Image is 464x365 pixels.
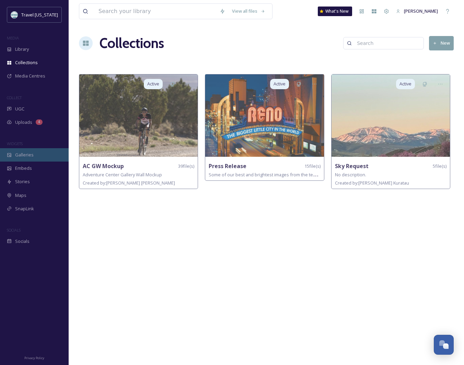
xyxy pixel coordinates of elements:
[15,119,32,126] span: Uploads
[178,163,194,169] span: 39 file(s)
[209,171,362,178] span: Some of our best and brightest images from the team at Travel [US_STATE]
[79,74,198,157] img: 35f8432e-34f8-42db-bb9b-84ccc62b0fd0.jpg
[11,11,18,18] img: download.jpeg
[15,178,30,185] span: Stories
[83,172,162,178] span: Adventure Center Gallery Wall Mockup
[7,35,19,40] span: MEDIA
[209,162,246,170] strong: Press Release
[15,46,29,52] span: Library
[353,36,420,50] input: Search
[15,73,45,79] span: Media Centres
[7,95,22,100] span: COLLECT
[15,106,24,112] span: UGC
[399,81,411,87] span: Active
[434,335,454,355] button: Open Chat
[205,74,324,157] img: 47b7e02a-2471-4275-ab26-99fef25ddfb8.jpg
[404,8,438,14] span: [PERSON_NAME]
[21,12,58,18] span: Travel [US_STATE]
[15,192,26,199] span: Maps
[36,119,43,125] div: 4
[24,353,44,362] a: Privacy Policy
[100,33,164,54] a: Collections
[332,74,450,157] img: a6be59ce-76d4-47a7-b68f-db822f2c90b9.jpg
[335,180,409,186] span: Created by: [PERSON_NAME] Kuratau
[229,4,269,18] a: View all files
[7,227,21,233] span: SOCIALS
[304,163,321,169] span: 15 file(s)
[15,165,32,172] span: Embeds
[429,36,454,50] button: New
[335,172,366,178] span: No description.
[318,7,352,16] a: What's New
[433,163,446,169] span: 5 file(s)
[95,4,216,19] input: Search your library
[15,238,30,245] span: Socials
[24,356,44,360] span: Privacy Policy
[83,180,175,186] span: Created by: [PERSON_NAME] [PERSON_NAME]
[15,205,34,212] span: SnapLink
[147,81,159,87] span: Active
[15,152,34,158] span: Galleries
[83,162,124,170] strong: AC GW Mockup
[393,4,441,18] a: [PERSON_NAME]
[15,59,38,66] span: Collections
[335,162,369,170] strong: Sky Request
[274,81,286,87] span: Active
[7,141,23,146] span: WIDGETS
